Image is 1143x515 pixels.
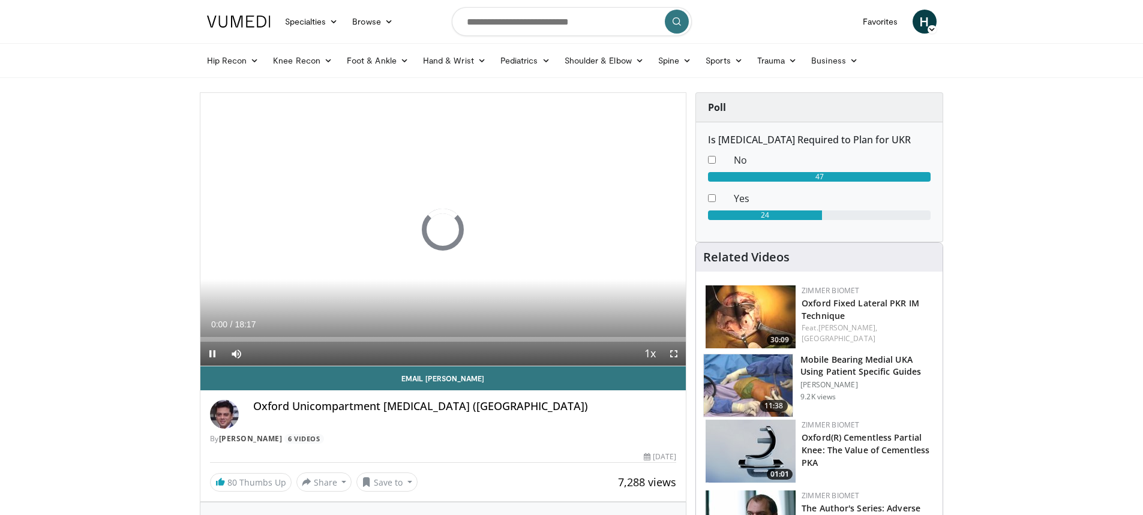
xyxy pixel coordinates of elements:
[356,472,418,492] button: Save to
[703,354,935,417] a: 11:38 Mobile Bearing Medial UKA Using Patient Specific Guides [PERSON_NAME] 9.2K views
[618,475,676,489] span: 7,288 views
[802,323,877,344] a: [PERSON_NAME], [GEOGRAPHIC_DATA]
[452,7,692,36] input: Search topics, interventions
[493,49,557,73] a: Pediatrics
[708,172,931,182] div: 47
[767,335,793,345] span: 30:09
[706,420,796,483] img: 7a1c75c5-1041-4af4-811f-6619572dbb89.150x105_q85_crop-smart_upscale.jpg
[800,392,836,402] p: 9.2K views
[345,10,400,34] a: Browse
[227,477,237,488] span: 80
[200,93,686,366] video-js: Video Player
[725,153,940,167] dd: No
[913,10,937,34] a: H
[224,342,248,366] button: Mute
[708,134,931,146] h6: Is [MEDICAL_DATA] Required to Plan for UKR
[296,472,352,492] button: Share
[210,473,292,492] a: 80 Thumbs Up
[219,433,283,444] a: [PERSON_NAME]
[651,49,698,73] a: Spine
[800,354,935,378] h3: Mobile Bearing Medial UKA Using Patient Specific Guides
[708,210,822,220] div: 24
[708,101,726,114] strong: Poll
[210,433,677,444] div: By
[416,49,493,73] a: Hand & Wrist
[802,420,859,430] a: Zimmer Biomet
[235,320,256,329] span: 18:17
[802,490,859,501] a: Zimmer Biomet
[706,420,796,483] a: 01:01
[230,320,233,329] span: /
[706,285,796,348] a: 30:09
[802,432,929,468] a: Oxford(R) Cementless Partial Knee: The Value of Cementless PKA
[200,49,266,73] a: Hip Recon
[200,366,686,390] a: Email [PERSON_NAME]
[200,342,224,366] button: Pause
[278,10,346,34] a: Specialties
[698,49,750,73] a: Sports
[662,342,686,366] button: Fullscreen
[767,469,793,480] span: 01:01
[802,323,933,344] div: Feat.
[802,285,859,296] a: Zimmer Biomet
[340,49,416,73] a: Foot & Ankle
[638,342,662,366] button: Playback Rate
[760,400,788,412] span: 11:38
[802,297,919,321] a: Oxford Fixed Lateral PKR IM Technique
[800,380,935,390] p: [PERSON_NAME]
[266,49,340,73] a: Knee Recon
[725,191,940,206] dd: Yes
[253,400,677,413] h4: Oxford Unicompartment [MEDICAL_DATA] ([GEOGRAPHIC_DATA])
[200,337,686,342] div: Progress Bar
[704,354,793,417] img: 316317_0000_1.png.150x105_q85_crop-smart_upscale.jpg
[557,49,651,73] a: Shoulder & Elbow
[804,49,865,73] a: Business
[856,10,905,34] a: Favorites
[703,250,790,264] h4: Related Videos
[706,285,796,348] img: 1139bc86-10bf-4018-b609-ddc03866ed6b.150x105_q85_crop-smart_upscale.jpg
[750,49,805,73] a: Trauma
[644,451,676,462] div: [DATE]
[211,320,227,329] span: 0:00
[207,16,271,28] img: VuMedi Logo
[210,400,239,429] img: Avatar
[284,434,324,444] a: 6 Videos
